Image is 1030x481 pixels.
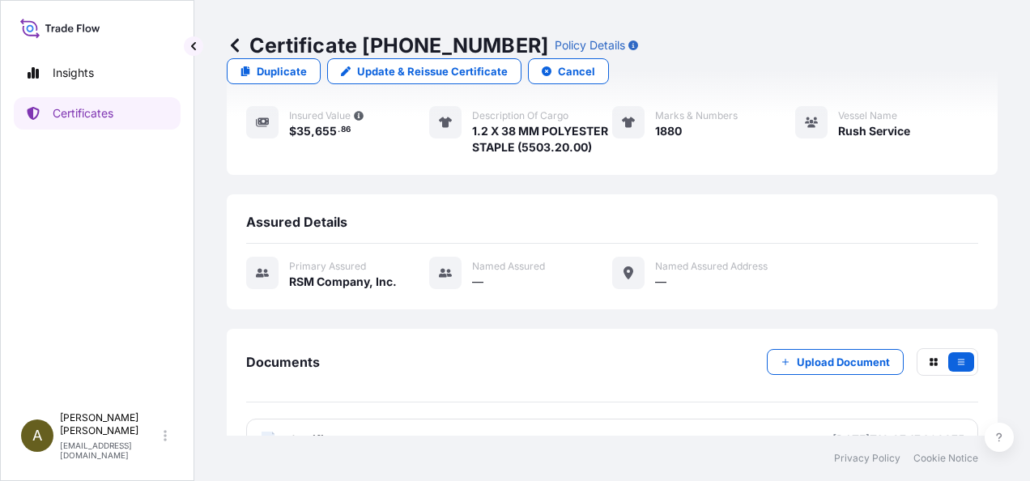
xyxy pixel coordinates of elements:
[289,432,347,448] span: Certificate
[53,105,113,121] p: Certificates
[60,411,160,437] p: [PERSON_NAME] [PERSON_NAME]
[655,274,666,290] span: —
[289,260,366,273] span: Primary assured
[341,127,351,133] span: 86
[472,123,612,155] span: 1.2 X 38 MM POLYESTER STAPLE (5503.20.00)
[558,63,595,79] p: Cancel
[246,419,978,461] a: PDFCertificate[DATE]T18:27:17.603375
[338,127,340,133] span: .
[357,63,508,79] p: Update & Reissue Certificate
[834,452,900,465] a: Privacy Policy
[832,432,964,448] div: [DATE]T18:27:17.603375
[838,123,910,139] span: Rush Service
[767,349,904,375] button: Upload Document
[227,58,321,84] a: Duplicate
[655,260,768,273] span: Named Assured Address
[246,214,347,230] span: Assured Details
[913,452,978,465] a: Cookie Notice
[311,126,315,137] span: ,
[14,97,181,130] a: Certificates
[296,126,311,137] span: 35
[246,354,320,370] span: Documents
[797,354,890,370] p: Upload Document
[655,123,682,139] span: 1880
[555,37,625,53] p: Policy Details
[53,65,94,81] p: Insights
[289,274,397,290] span: RSM Company, Inc.
[472,260,545,273] span: Named Assured
[289,126,296,137] span: $
[227,32,548,58] p: Certificate [PHONE_NUMBER]
[528,58,609,84] button: Cancel
[32,428,42,444] span: A
[472,274,483,290] span: —
[14,57,181,89] a: Insights
[327,58,521,84] a: Update & Reissue Certificate
[60,441,160,460] p: [EMAIL_ADDRESS][DOMAIN_NAME]
[257,63,307,79] p: Duplicate
[315,126,337,137] span: 655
